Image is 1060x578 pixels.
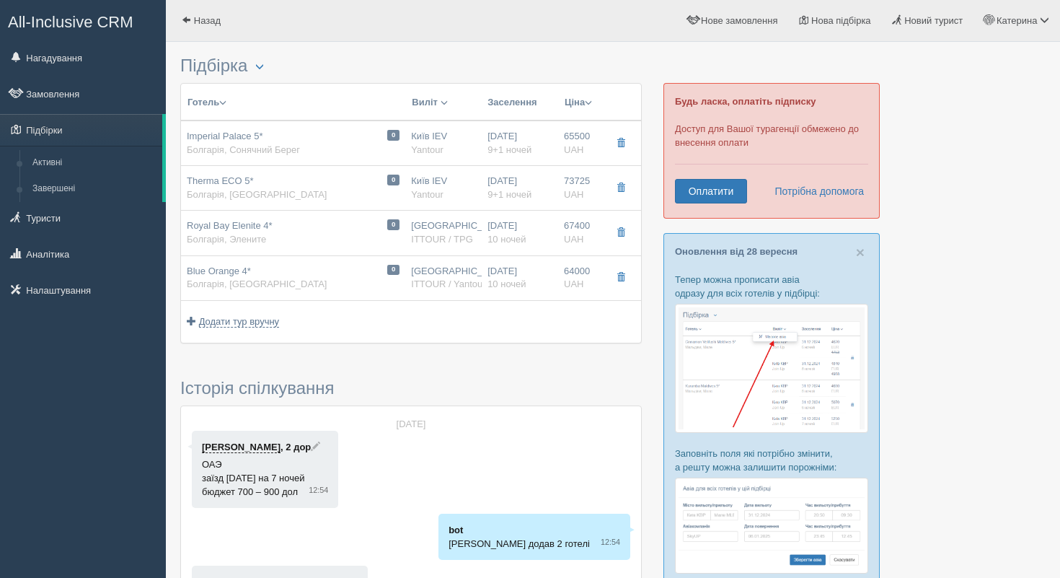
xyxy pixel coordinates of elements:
[187,279,327,289] span: Болгарія, [GEOGRAPHIC_DATA]
[601,537,620,548] span: 12:54
[199,316,280,328] span: Додати тур вручну
[187,144,300,155] span: Болгарія, Сонячний Берег
[487,189,531,200] span: 9+1 ночей
[487,265,552,292] div: [DATE]
[487,279,526,289] span: 10 ночей
[675,246,798,257] a: Оновлення від 28 вересня
[564,266,590,276] span: 64000
[663,83,880,219] div: Доступ для Вашої турагенції обмежено до внесення оплати
[411,279,485,289] span: ITTOUR / Yantour
[387,265,399,276] span: 0
[904,15,963,26] span: Новий турист
[202,440,328,454] p: , 2 дор
[194,15,221,26] span: Назад
[187,234,266,245] span: Болгарія, Элените
[192,417,630,431] div: [DATE]
[387,219,399,230] span: 0
[487,130,552,157] div: [DATE]
[387,175,399,185] span: 0
[675,304,868,433] img: %D0%BF%D1%96%D0%B4%D0%B1%D1%96%D1%80%D0%BA%D0%B0-%D0%B0%D0%B2%D1%96%D0%B0-1-%D1%81%D1%80%D0%BC-%D...
[187,131,263,141] span: Imperial Palace 5*
[411,175,476,201] div: Київ IEV
[412,97,438,108] span: Виліт
[411,234,472,245] span: ITTOUR / TPG
[564,175,590,186] span: 73725
[202,459,304,497] span: ОАЭ заїзд [DATE] на 7 ночей бюджет 700 – 900 дол
[180,56,642,76] h3: Підбірка
[411,130,476,157] div: Київ IEV
[564,131,590,141] span: 65500
[449,538,590,549] span: [PERSON_NAME] додав 2 готелі
[187,189,327,200] span: Болгарія, [GEOGRAPHIC_DATA]
[8,13,133,31] span: All-Inclusive CRM
[675,96,816,107] b: Будь ласка, оплатіть підписку
[811,15,871,26] span: Нова підбірка
[564,279,583,289] span: uah
[449,523,620,537] p: bot
[856,244,865,260] span: ×
[564,220,590,231] span: 67400
[564,144,583,155] span: uah
[180,378,335,398] span: Історія спілкування
[187,266,251,276] span: Blue Orange 4*
[411,95,448,110] button: Виліт
[187,220,273,231] span: Royal Bay Elenite 4*
[487,219,552,246] div: [DATE]
[487,175,552,201] div: [DATE]
[1,1,165,40] a: All-Inclusive CRM
[564,95,593,110] button: Ціна
[675,478,868,574] img: %D0%BF%D1%96%D0%B4%D0%B1%D1%96%D1%80%D0%BA%D0%B0-%D0%B0%D0%B2%D1%96%D0%B0-2-%D1%81%D1%80%D0%BC-%D...
[187,175,253,186] span: Therma ECO 5*
[26,150,162,176] a: Активні
[675,273,868,300] p: Тепер можна прописати авіа одразу для всіх готелів у підбірці:
[675,179,747,203] a: Оплатити
[202,442,281,453] a: [PERSON_NAME]
[411,144,443,155] span: Yantour
[411,265,476,292] div: [GEOGRAPHIC_DATA]
[564,234,583,245] span: uah
[26,176,162,202] a: Завершені
[856,245,865,260] button: Close
[187,95,227,110] button: Готель
[482,84,558,121] th: Заселення
[997,15,1037,26] span: Катерина
[487,144,531,155] span: 9+1 ночей
[675,447,868,474] p: Заповніть поля які потрібно змінити, а решту можна залишити порожніми:
[411,189,443,200] span: Yantour
[701,15,777,26] span: Нове замовлення
[387,130,399,141] span: 0
[487,234,526,245] span: 10 ночей
[309,485,328,496] span: 12:54
[411,219,476,246] div: [GEOGRAPHIC_DATA]
[187,316,279,327] a: Додати тур вручну
[765,179,865,203] a: Потрібна допомога
[564,189,583,200] span: uah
